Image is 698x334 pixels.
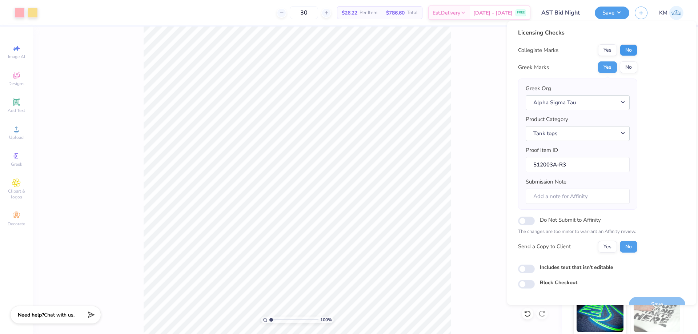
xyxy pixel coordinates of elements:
label: Block Checkout [540,279,577,286]
img: Glow in the Dark Ink [577,296,623,332]
span: Greek [11,161,22,167]
span: $786.60 [386,9,405,17]
img: Karl Michael Narciza [669,6,683,20]
span: Total [407,9,418,17]
div: Collegiate Marks [518,46,558,55]
label: Product Category [526,115,568,124]
strong: Need help? [18,311,44,318]
div: Send a Copy to Client [518,242,571,251]
span: Decorate [8,221,25,227]
button: No [620,241,637,253]
label: Greek Org [526,84,551,93]
span: Est. Delivery [433,9,460,17]
span: [DATE] - [DATE] [473,9,513,17]
label: Proof Item ID [526,146,558,154]
span: FREE [517,10,525,15]
span: KM [659,9,667,17]
button: Yes [598,241,617,253]
button: Yes [598,44,617,56]
span: Chat with us. [44,311,75,318]
button: Tank tops [526,126,630,141]
span: Designs [8,81,24,86]
button: No [620,44,637,56]
button: Save [595,7,629,19]
button: Yes [598,61,617,73]
span: Per Item [360,9,377,17]
div: Greek Marks [518,63,549,72]
input: Untitled Design [536,5,589,20]
span: 100 % [320,317,332,323]
p: The changes are too minor to warrant an Affinity review. [518,228,637,236]
span: Upload [9,134,24,140]
label: Do Not Submit to Affinity [540,215,601,225]
input: Add a note for Affinity [526,189,630,204]
span: $26.22 [342,9,357,17]
div: Licensing Checks [518,28,637,37]
span: Clipart & logos [4,188,29,200]
a: KM [659,6,683,20]
button: No [620,61,637,73]
span: Add Text [8,108,25,113]
img: Water based Ink [634,296,681,332]
label: Submission Note [526,178,566,186]
button: Alpha Sigma Tau [526,95,630,110]
input: – – [290,6,318,19]
span: Image AI [8,54,25,60]
label: Includes text that isn't editable [540,263,613,271]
